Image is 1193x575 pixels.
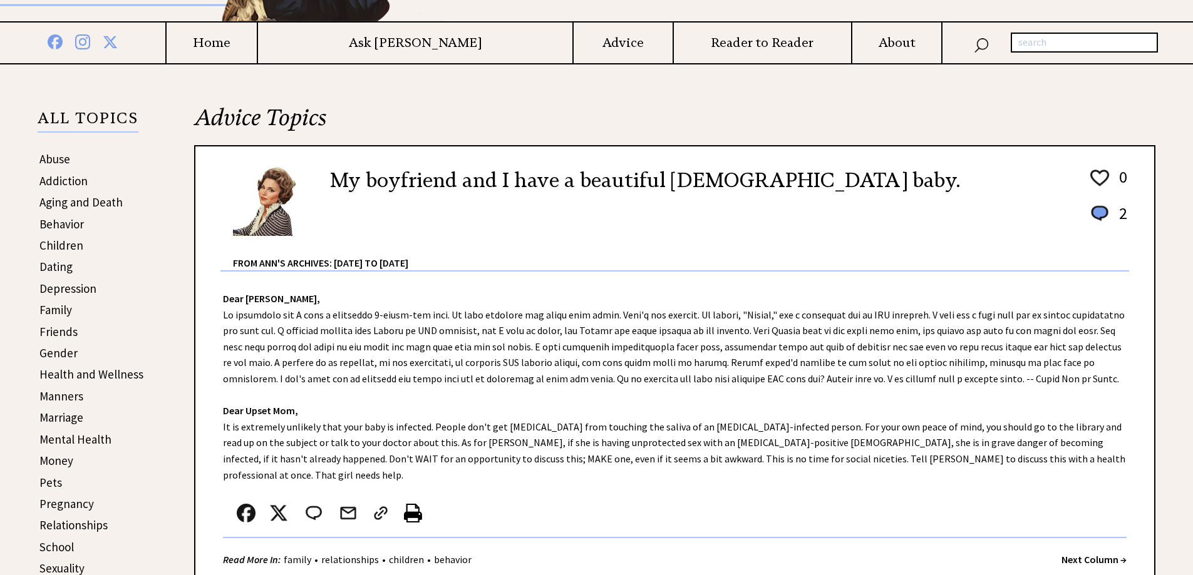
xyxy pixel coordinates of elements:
a: behavior [431,553,475,566]
img: message_round%201.png [1088,203,1111,223]
a: Abuse [39,151,70,166]
a: Family [39,302,72,317]
img: facebook.png [237,504,256,522]
a: Depression [39,281,96,296]
img: link_02.png [371,504,390,522]
p: ALL TOPICS [38,111,138,133]
strong: Read More In: [223,553,281,566]
a: Mental Health [39,432,111,447]
a: Addiction [39,173,88,188]
img: x_small.png [269,504,288,522]
td: 0 [1113,166,1128,201]
a: relationships [318,553,382,566]
a: Ask [PERSON_NAME] [258,35,572,51]
img: x%20blue.png [103,33,118,49]
a: Pregnancy [39,496,94,511]
a: Marriage [39,410,83,425]
td: 2 [1113,203,1128,236]
img: facebook%20blue.png [48,32,63,49]
a: Advice [574,35,673,51]
img: mail.png [339,504,358,522]
a: Aging and Death [39,195,123,210]
a: Money [39,453,73,468]
a: Dating [39,259,73,274]
img: heart_outline%201.png [1088,167,1111,189]
a: family [281,553,314,566]
a: About [852,35,941,51]
img: instagram%20blue.png [75,32,90,49]
a: Manners [39,389,83,404]
img: search_nav.png [974,35,989,53]
input: search [1011,33,1158,53]
a: Home [167,35,257,51]
a: School [39,539,74,554]
h2: Advice Topics [194,103,1155,145]
a: Gender [39,345,78,360]
a: Behavior [39,216,84,232]
a: Pets [39,475,62,490]
a: Next Column → [1061,553,1127,566]
a: Health and Wellness [39,367,143,382]
a: Relationships [39,517,108,532]
div: From Ann's Archives: [DATE] to [DATE] [233,237,1129,270]
img: message_round%202.png [303,504,324,522]
a: Reader to Reader [674,35,852,51]
a: children [386,553,427,566]
strong: Dear Upset Mom, [223,404,298,417]
div: • • • [223,552,475,567]
a: Children [39,238,83,253]
img: Ann6%20v2%20small.png [233,165,311,236]
strong: Dear [PERSON_NAME], [223,292,320,305]
img: printer%20icon.png [404,504,422,522]
h2: My boyfriend and I have a beautiful [DEMOGRAPHIC_DATA] baby. [330,165,960,195]
a: Friends [39,324,78,339]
